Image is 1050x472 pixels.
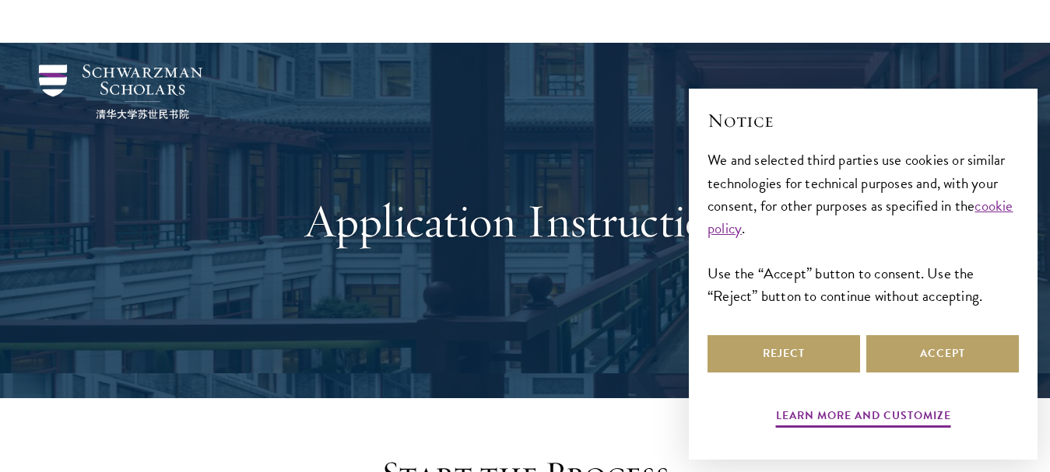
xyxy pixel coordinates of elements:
[708,335,860,372] button: Reject
[866,335,1019,372] button: Accept
[776,406,951,430] button: Learn more and customize
[39,65,202,119] img: Schwarzman Scholars
[708,149,1019,306] div: We and selected third parties use cookies or similar technologies for technical purposes and, wit...
[257,193,794,249] h1: Application Instructions
[708,194,1013,239] a: cookie policy
[708,107,1019,134] h2: Notice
